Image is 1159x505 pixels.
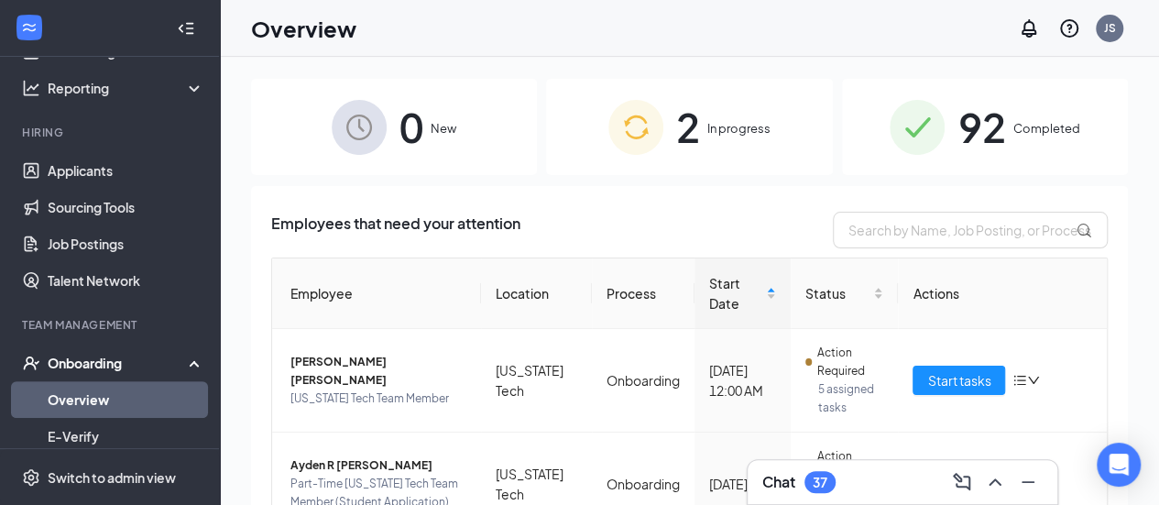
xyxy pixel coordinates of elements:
[813,475,827,490] div: 37
[951,471,973,493] svg: ComposeMessage
[22,354,40,372] svg: UserCheck
[22,79,40,97] svg: Analysis
[980,467,1010,497] button: ChevronUp
[251,13,356,44] h1: Overview
[709,474,776,494] div: [DATE]
[1058,17,1080,39] svg: QuestionInfo
[898,258,1107,329] th: Actions
[762,472,795,492] h3: Chat
[709,273,762,313] span: Start Date
[1027,374,1040,387] span: down
[177,19,195,38] svg: Collapse
[817,344,884,380] span: Action Required
[947,467,977,497] button: ComposeMessage
[48,152,204,189] a: Applicants
[676,95,700,159] span: 2
[592,329,694,433] td: Onboarding
[791,258,898,329] th: Status
[22,468,40,487] svg: Settings
[271,212,520,248] span: Employees that need your attention
[48,262,204,299] a: Talent Network
[48,418,204,455] a: E-Verify
[22,317,201,333] div: Team Management
[1018,17,1040,39] svg: Notifications
[481,329,592,433] td: [US_STATE] Tech
[592,258,694,329] th: Process
[481,258,592,329] th: Location
[48,189,204,225] a: Sourcing Tools
[48,381,204,418] a: Overview
[1097,443,1141,487] div: Open Intercom Messenger
[984,471,1006,493] svg: ChevronUp
[1017,471,1039,493] svg: Minimize
[927,370,990,390] span: Start tasks
[805,283,869,303] span: Status
[1013,467,1043,497] button: Minimize
[707,119,771,137] span: In progress
[48,354,189,372] div: Onboarding
[709,360,776,401] div: [DATE] 12:00 AM
[431,119,456,137] span: New
[399,95,423,159] span: 0
[957,95,1005,159] span: 92
[22,125,201,140] div: Hiring
[272,258,481,329] th: Employee
[290,456,466,475] span: Ayden R [PERSON_NAME]
[817,447,884,484] span: Action Required
[913,366,1005,395] button: Start tasks
[20,18,38,37] svg: WorkstreamLogo
[1104,20,1116,36] div: JS
[1012,119,1079,137] span: Completed
[48,468,176,487] div: Switch to admin view
[833,212,1108,248] input: Search by Name, Job Posting, or Process
[1012,373,1027,388] span: bars
[48,225,204,262] a: Job Postings
[290,353,466,390] span: [PERSON_NAME] [PERSON_NAME]
[290,390,466,408] span: [US_STATE] Tech Team Member
[48,79,205,97] div: Reporting
[818,380,883,417] span: 5 assigned tasks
